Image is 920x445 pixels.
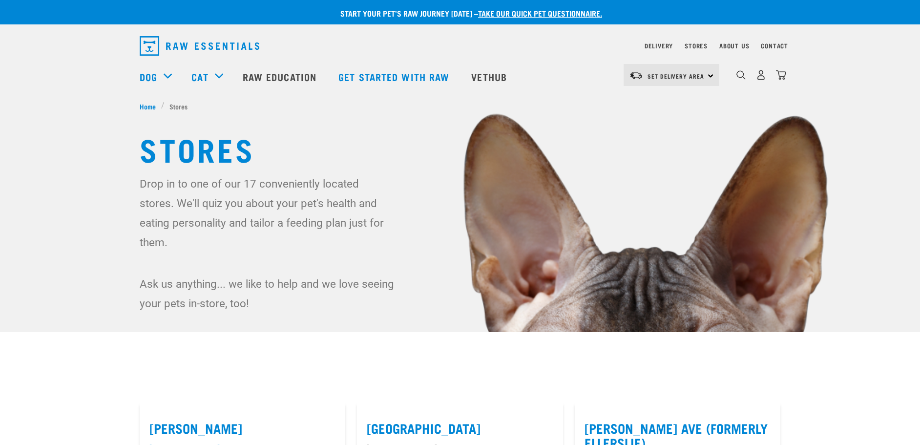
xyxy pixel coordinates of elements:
[140,101,161,111] a: Home
[719,44,749,47] a: About Us
[191,69,208,84] a: Cat
[478,11,602,15] a: take our quick pet questionnaire.
[140,174,396,252] p: Drop in to one of our 17 conveniently located stores. We'll quiz you about your pet's health and ...
[761,44,788,47] a: Contact
[629,71,643,80] img: van-moving.png
[367,421,553,436] label: [GEOGRAPHIC_DATA]
[140,131,780,166] h1: Stores
[648,74,704,78] span: Set Delivery Area
[685,44,708,47] a: Stores
[140,274,396,313] p: Ask us anything... we like to help and we love seeing your pets in-store, too!
[756,70,766,80] img: user.png
[233,57,329,96] a: Raw Education
[140,36,259,56] img: Raw Essentials Logo
[149,421,335,436] label: [PERSON_NAME]
[736,70,746,80] img: home-icon-1@2x.png
[140,101,156,111] span: Home
[776,70,786,80] img: home-icon@2x.png
[461,57,519,96] a: Vethub
[329,57,461,96] a: Get started with Raw
[132,32,788,60] nav: dropdown navigation
[140,69,157,84] a: Dog
[140,101,780,111] nav: breadcrumbs
[645,44,673,47] a: Delivery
